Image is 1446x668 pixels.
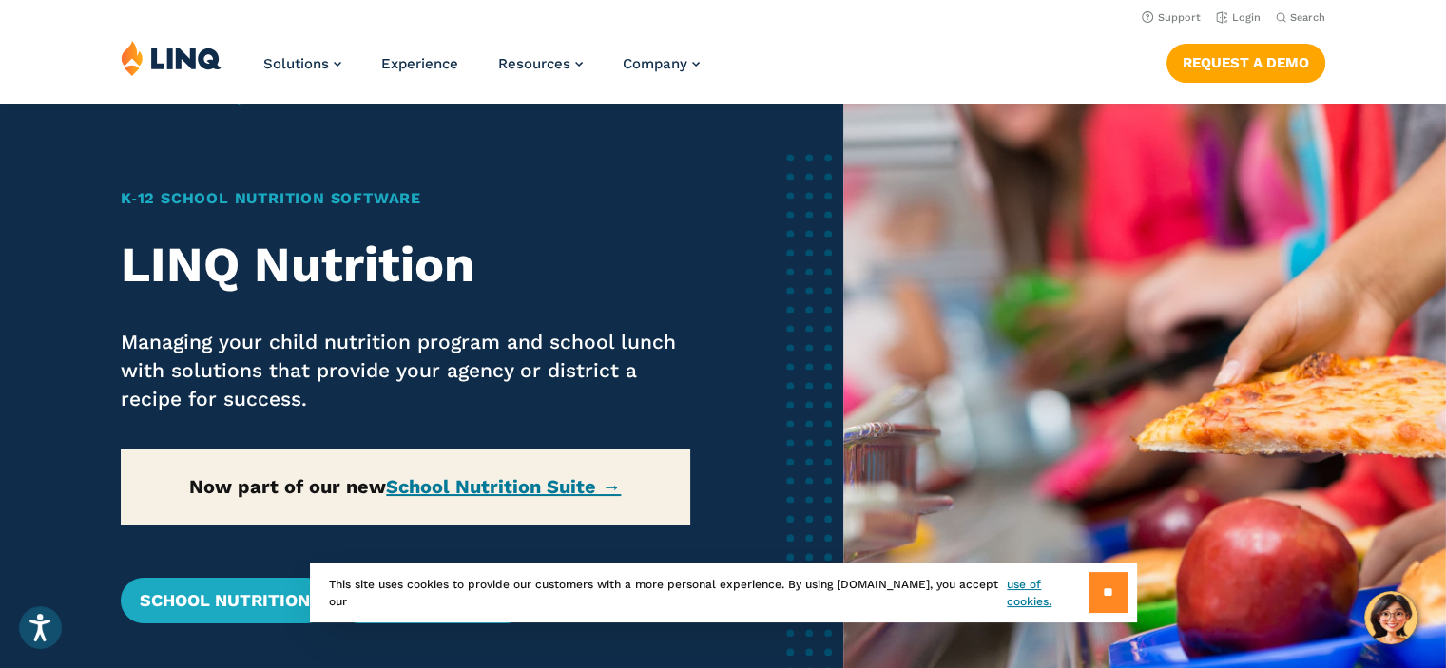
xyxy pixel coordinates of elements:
[121,578,329,623] a: School Nutrition
[263,40,700,103] nav: Primary Navigation
[1290,11,1325,24] span: Search
[189,475,621,498] strong: Now part of our new
[1364,591,1417,644] button: Hello, have a question? Let’s chat.
[121,328,690,413] p: Managing your child nutrition program and school lunch with solutions that provide your agency or...
[623,55,687,72] span: Company
[1216,11,1261,24] a: Login
[623,55,700,72] a: Company
[263,55,329,72] span: Solutions
[498,55,583,72] a: Resources
[1276,10,1325,25] button: Open Search Bar
[1166,44,1325,82] a: Request a Demo
[386,475,621,498] a: School Nutrition Suite →
[310,563,1137,622] div: This site uses cookies to provide our customers with a more personal experience. By using [DOMAIN...
[381,55,458,72] a: Experience
[121,40,222,76] img: LINQ | K‑12 Software
[121,236,474,294] strong: LINQ Nutrition
[1166,40,1325,82] nav: Button Navigation
[498,55,570,72] span: Resources
[1007,576,1088,610] a: use of cookies.
[1142,11,1201,24] a: Support
[121,187,690,210] h1: K‑12 School Nutrition Software
[263,55,341,72] a: Solutions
